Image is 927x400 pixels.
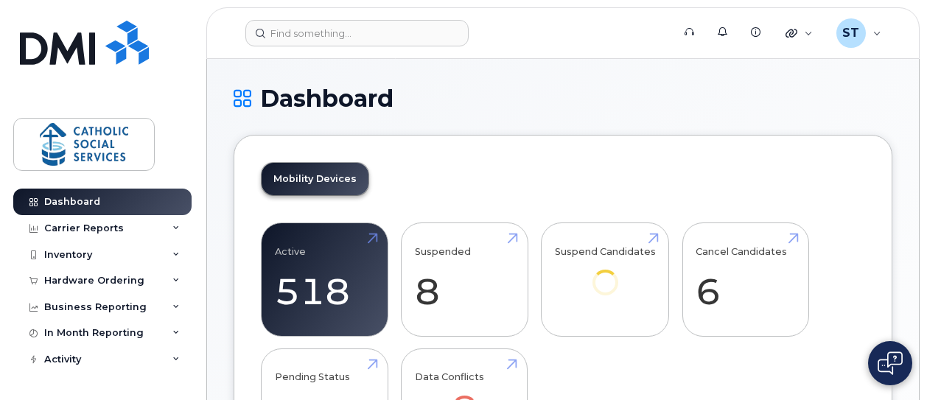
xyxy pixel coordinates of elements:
[415,231,514,329] a: Suspended 8
[234,85,892,111] h1: Dashboard
[878,351,903,375] img: Open chat
[696,231,795,329] a: Cancel Candidates 6
[275,231,374,329] a: Active 518
[555,231,656,316] a: Suspend Candidates
[262,163,368,195] a: Mobility Devices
